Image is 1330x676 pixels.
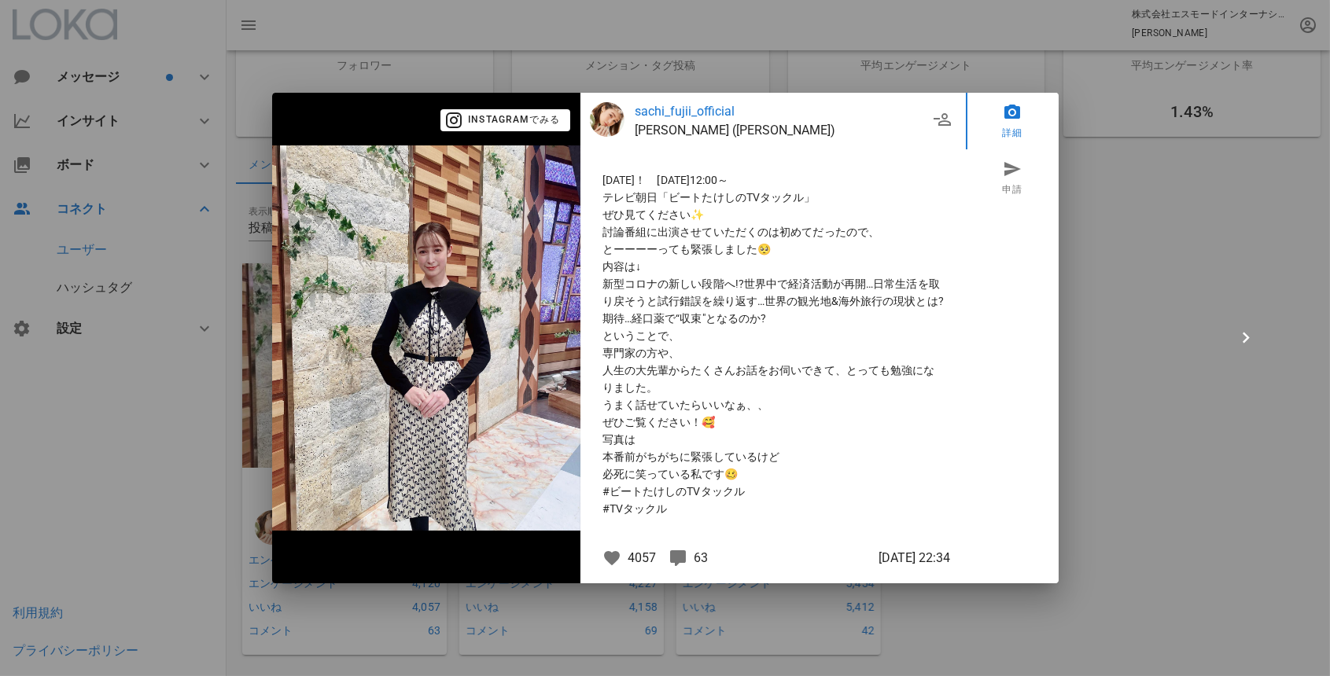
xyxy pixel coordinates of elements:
[602,258,944,275] span: 内容は↓
[602,448,944,465] span: 本番前がちがちに緊張しているけど
[602,171,944,189] span: [DATE]！ [DATE]12:00～
[966,93,1059,149] a: 詳細
[440,112,570,127] a: Instagramでみる
[590,102,624,137] img: sachi_fujii_official
[602,189,944,206] span: テレビ朝日「ビートたけしのTVタックル」
[628,550,656,565] span: 4057
[602,483,944,500] span: #ビートたけしのTVタックル
[602,396,944,413] span: うまく話せていたらいいなぁ、、
[635,102,928,121] a: sachi_fujii_official
[966,149,1059,206] a: 申請
[602,500,944,517] span: #TVタックル
[602,344,944,362] span: 専門家の方や、
[635,121,928,140] p: 藤井 サチ (Sachi Fujii)
[879,549,950,568] span: [DATE] 22:34
[602,327,944,344] span: ということで、
[272,145,580,531] img: 246025518_1270425290088221_1355700032387497047_n.jpg
[602,275,944,327] span: 新型コロナの新しい段階へ!?世界中で経済活動が再開…日常生活を取り戻そうと試行錯誤を繰り返す…世界の観光地&海外旅行の現状とは?期待…経口薬で“収束"となるのか?
[602,413,944,431] span: ぜひご覧ください！🥰
[602,206,944,223] span: ぜひ見てください✨
[602,431,944,448] span: 写真は
[440,109,570,131] button: Instagramでみる
[602,362,944,396] span: 人生の大先輩からたくさんお話をお伺いできて、とっても勉強になりました。
[694,550,708,565] span: 63
[602,241,944,258] span: とーーーーっても緊張しました🥺
[450,113,560,127] span: Instagramでみる
[602,223,944,241] span: 討論番組に出演させていただくのは初めてだったので、
[602,465,944,483] span: 必死に笑っている私です🥴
